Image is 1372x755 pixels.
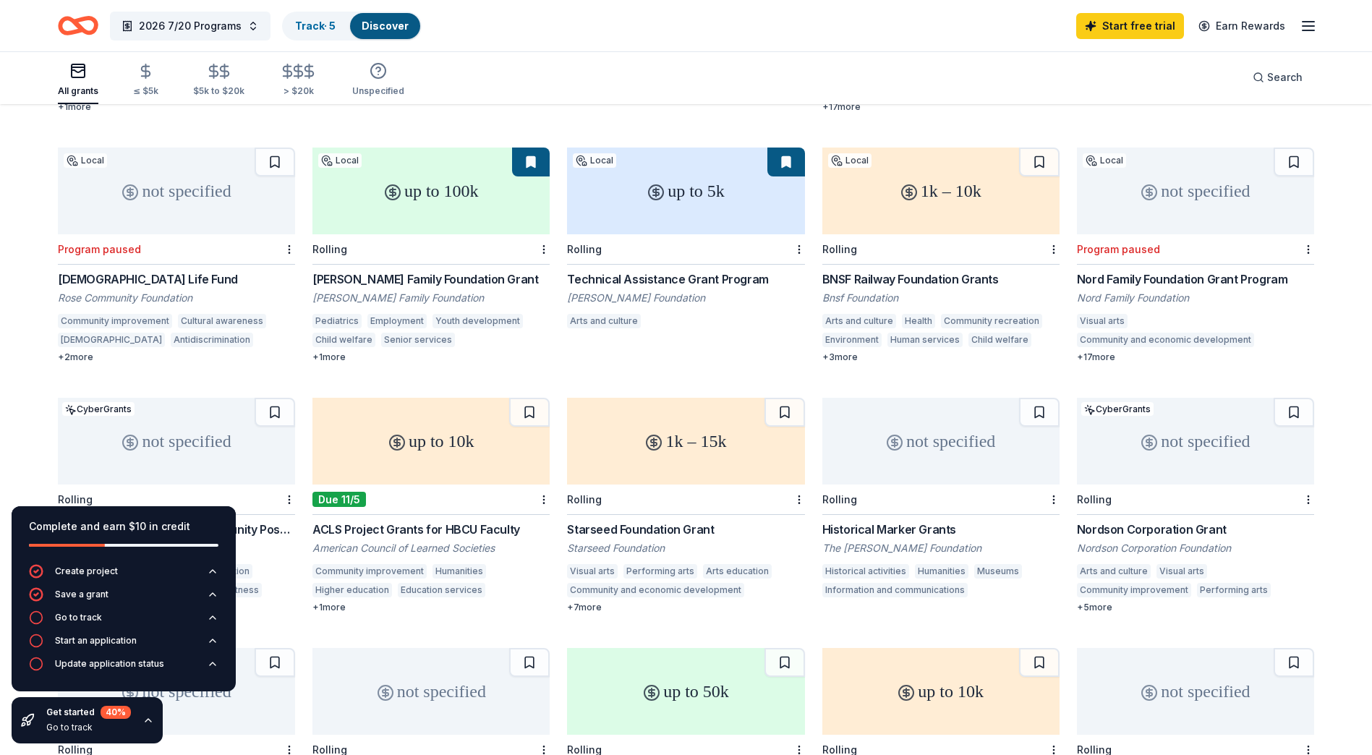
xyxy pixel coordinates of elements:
[822,564,909,579] div: Historical activities
[312,602,550,613] div: + 1 more
[1081,402,1154,416] div: CyberGrants
[1077,398,1314,485] div: not specified
[312,148,550,363] a: up to 100kLocalRolling[PERSON_NAME] Family Foundation Grant[PERSON_NAME] Family FoundationPediatr...
[312,243,347,255] div: Rolling
[282,12,422,40] button: Track· 5Discover
[58,85,98,97] div: All grants
[433,564,486,579] div: Humanities
[312,398,550,613] a: up to 10kDue 11/5ACLS Project Grants for HBCU FacultyAmerican Council of Learned SocietiesCommuni...
[567,541,804,555] div: Starseed Foundation
[312,583,392,597] div: Higher education
[1077,493,1112,506] div: Rolling
[279,85,318,97] div: > $20k
[1077,148,1314,234] div: not specified
[352,85,404,97] div: Unspecified
[62,402,135,416] div: CyberGrants
[64,153,107,168] div: Local
[567,243,602,255] div: Rolling
[58,243,141,255] div: Program paused
[1156,564,1207,579] div: Visual arts
[110,12,270,40] button: 2026 7/20 Programs
[29,634,218,657] button: Start an application
[139,17,242,35] span: 2026 7/20 Programs
[1241,63,1314,92] button: Search
[312,333,375,347] div: Child welfare
[312,521,550,538] div: ACLS Project Grants for HBCU Faculty
[55,658,164,670] div: Update application status
[133,57,158,104] button: ≤ $5k
[567,398,804,485] div: 1k – 15k
[822,291,1060,305] div: Bnsf Foundation
[822,351,1060,363] div: + 3 more
[1190,13,1294,39] a: Earn Rewards
[55,612,102,623] div: Go to track
[822,493,857,506] div: Rolling
[573,153,616,168] div: Local
[623,564,697,579] div: Performing arts
[312,270,550,288] div: [PERSON_NAME] Family Foundation Grant
[58,101,295,113] div: + 1 more
[1077,648,1314,735] div: not specified
[1077,583,1191,597] div: Community improvement
[1077,270,1314,288] div: Nord Family Foundation Grant Program
[828,153,872,168] div: Local
[312,314,362,328] div: Pediatrics
[193,57,244,104] button: $5k to $20k
[567,314,641,328] div: Arts and culture
[1077,333,1254,347] div: Community and economic development
[58,270,295,288] div: [DEMOGRAPHIC_DATA] Life Fund
[567,583,744,597] div: Community and economic development
[1267,69,1303,86] span: Search
[312,351,550,363] div: + 1 more
[362,20,409,32] a: Discover
[1077,602,1314,613] div: + 5 more
[1077,351,1314,363] div: + 17 more
[58,333,165,347] div: [DEMOGRAPHIC_DATA]
[171,333,253,347] div: Antidiscrimination
[567,148,804,234] div: up to 5k
[887,333,963,347] div: Human services
[915,564,968,579] div: Humanities
[58,291,295,305] div: Rose Community Foundation
[567,148,804,333] a: up to 5kLocalRollingTechnical Assistance Grant Program[PERSON_NAME] FoundationArts and culture
[1077,521,1314,538] div: Nordson Corporation Grant
[193,85,244,97] div: $5k to $20k
[312,492,366,507] div: Due 11/5
[29,564,218,587] button: Create project
[312,148,550,234] div: up to 100k
[46,706,131,719] div: Get started
[279,57,318,104] button: > $20k
[567,398,804,613] a: 1k – 15kRollingStarseed Foundation GrantStarseed FoundationVisual artsPerforming artsArts educati...
[58,398,295,613] a: not specifiedCyberGrantsRollingU.S. Bancorp Foundation: Community Possible Grant ProgramUS Bancor...
[312,398,550,485] div: up to 10k
[312,648,550,735] div: not specified
[567,493,602,506] div: Rolling
[1083,153,1126,168] div: Local
[567,564,618,579] div: Visual arts
[29,587,218,610] button: Save a grant
[101,706,131,719] div: 40 %
[822,521,1060,538] div: Historical Marker Grants
[1077,148,1314,363] a: not specifiedLocalProgram pausedNord Family Foundation Grant ProgramNord Family FoundationVisual ...
[822,648,1060,735] div: up to 10k
[58,351,295,363] div: + 2 more
[58,148,295,234] div: not specified
[29,518,218,535] div: Complete and earn $10 in credit
[968,333,1031,347] div: Child welfare
[822,398,1060,602] a: not specifiedRollingHistorical Marker GrantsThe [PERSON_NAME] FoundationHistorical activitiesHuma...
[318,153,362,168] div: Local
[1077,314,1128,328] div: Visual arts
[822,148,1060,363] a: 1k – 10kLocalRollingBNSF Railway Foundation GrantsBnsf FoundationArts and cultureHealthCommunity ...
[58,314,172,328] div: Community improvement
[29,657,218,680] button: Update application status
[567,602,804,613] div: + 7 more
[55,635,137,647] div: Start an application
[367,314,427,328] div: Employment
[822,148,1060,234] div: 1k – 10k
[46,722,131,733] div: Go to track
[822,398,1060,485] div: not specified
[1077,398,1314,613] a: not specifiedCyberGrantsRollingNordson Corporation GrantNordson Corporation FoundationArts and cu...
[178,314,266,328] div: Cultural awareness
[1077,541,1314,555] div: Nordson Corporation Foundation
[312,541,550,555] div: American Council of Learned Societies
